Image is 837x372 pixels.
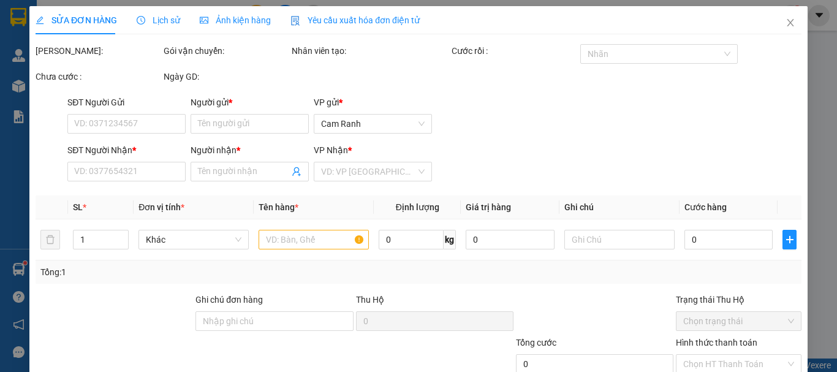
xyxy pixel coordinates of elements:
[516,338,556,347] span: Tổng cước
[782,230,797,249] button: plus
[137,16,145,25] span: clock-circle
[40,265,324,279] div: Tổng: 1
[138,202,184,212] span: Đơn vị tính
[164,70,289,83] div: Ngày GD:
[676,293,801,306] div: Trạng thái Thu Hộ
[786,18,795,28] span: close
[321,115,425,133] span: Cam Ranh
[683,312,794,330] span: Chọn trạng thái
[36,44,161,58] div: [PERSON_NAME]:
[564,230,675,249] input: Ghi Chú
[452,44,577,58] div: Cước rồi :
[290,16,300,26] img: icon
[444,230,456,249] span: kg
[292,44,449,58] div: Nhân viên tạo:
[73,202,83,212] span: SL
[259,230,369,249] input: VD: Bàn, Ghế
[676,338,757,347] label: Hình thức thanh toán
[40,230,60,249] button: delete
[783,235,796,245] span: plus
[36,15,117,25] span: SỬA ĐƠN HÀNG
[395,202,439,212] span: Định lượng
[773,6,808,40] button: Close
[195,295,263,305] label: Ghi chú đơn hàng
[67,143,186,157] div: SĐT Người Nhận
[200,15,271,25] span: Ảnh kiện hàng
[290,15,420,25] span: Yêu cầu xuất hóa đơn điện tử
[191,96,309,109] div: Người gửi
[200,16,208,25] span: picture
[466,202,511,212] span: Giá trị hàng
[195,311,353,331] input: Ghi chú đơn hàng
[67,96,186,109] div: SĐT Người Gửi
[314,96,432,109] div: VP gửi
[164,44,289,58] div: Gói vận chuyển:
[355,295,384,305] span: Thu Hộ
[259,202,298,212] span: Tên hàng
[191,143,309,157] div: Người nhận
[314,145,348,155] span: VP Nhận
[684,202,727,212] span: Cước hàng
[36,16,44,25] span: edit
[559,195,680,219] th: Ghi chú
[137,15,180,25] span: Lịch sử
[36,70,161,83] div: Chưa cước :
[292,167,301,177] span: user-add
[146,230,241,249] span: Khác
